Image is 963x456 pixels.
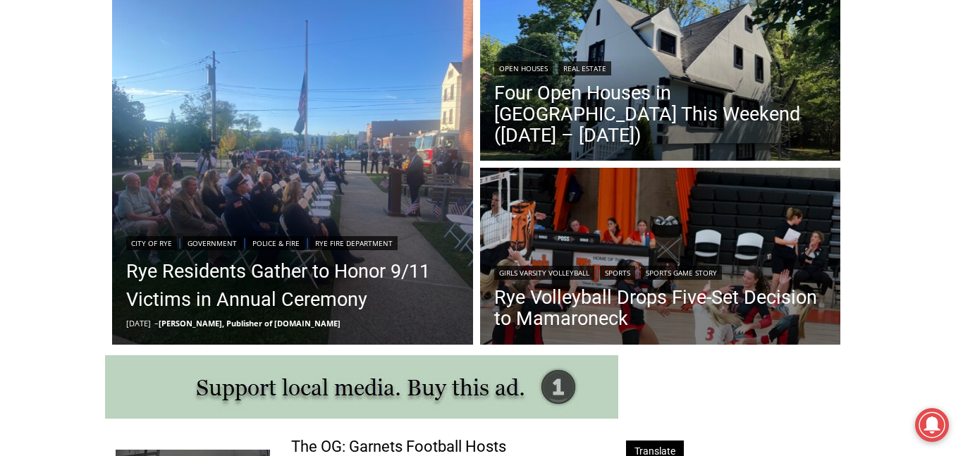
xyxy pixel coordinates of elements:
div: 2 [148,119,154,133]
a: Four Open Houses in [GEOGRAPHIC_DATA] This Weekend ([DATE] – [DATE]) [494,82,827,146]
div: | [494,58,827,75]
div: "[PERSON_NAME] and I covered the [DATE] Parade, which was a really eye opening experience as I ha... [356,1,666,137]
a: Open Houses [494,61,553,75]
a: City of Rye [126,236,177,250]
img: (PHOTO: The Rye Volleyball team celebrates a point against the Mamaroneck Tigers on September 11,... [480,168,841,348]
a: Sports Game Story [641,266,722,280]
span: Open Tues. - Sun. [PHONE_NUMBER] [4,145,138,199]
a: Intern @ [DOMAIN_NAME] [339,137,683,175]
a: [PERSON_NAME] Read Sanctuary Fall Fest: [DATE] [1,140,211,175]
a: Open Tues. - Sun. [PHONE_NUMBER] [1,142,142,175]
div: / [158,119,161,133]
img: support local media, buy this ad [105,355,618,419]
a: Sports [600,266,635,280]
span: – [154,318,159,328]
div: Birds of Prey: Falcon and hawk demos [148,42,204,116]
span: Intern @ [DOMAIN_NAME] [369,140,654,172]
a: [PERSON_NAME], Publisher of [DOMAIN_NAME] [159,318,341,328]
div: "the precise, almost orchestrated movements of cutting and assembling sushi and [PERSON_NAME] mak... [145,88,207,168]
div: 6 [165,119,171,133]
a: Rye Fire Department [310,236,398,250]
a: Rye Residents Gather to Honor 9/11 Victims in Annual Ceremony [126,257,459,314]
div: | | [494,263,827,280]
a: Real Estate [558,61,611,75]
time: [DATE] [126,318,151,328]
div: | | | [126,233,459,250]
a: Girls Varsity Volleyball [494,266,594,280]
a: Rye Volleyball Drops Five-Set Decision to Mamaroneck [494,287,827,329]
a: Government [183,236,242,250]
a: Read More Rye Volleyball Drops Five-Set Decision to Mamaroneck [480,168,841,348]
h4: [PERSON_NAME] Read Sanctuary Fall Fest: [DATE] [11,142,188,174]
a: Police & Fire [247,236,305,250]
